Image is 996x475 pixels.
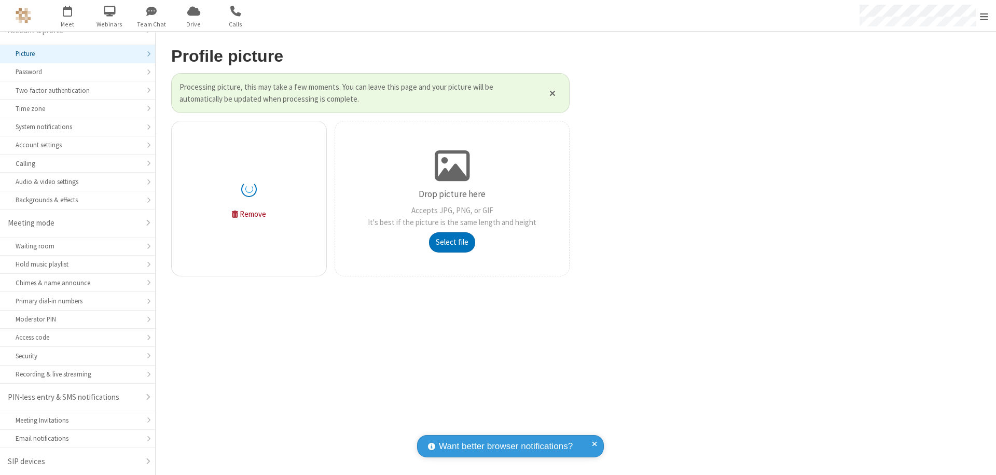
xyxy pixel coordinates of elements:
[368,205,536,228] p: Accepts JPG, PNG, or GIF It's best if the picture is the same length and height
[90,20,129,29] span: Webinars
[216,20,255,29] span: Calls
[439,440,573,453] span: Want better browser notifications?
[16,86,140,95] div: Two-factor authentication
[436,237,468,247] span: Select file
[16,278,140,288] div: Chimes & name announce
[16,177,140,187] div: Audio & video settings
[179,81,536,105] span: Processing picture, this may take a few moments. You can leave this page and your picture will be...
[16,159,140,169] div: Calling
[16,104,140,114] div: Time zone
[16,296,140,306] div: Primary dial-in numbers
[16,369,140,379] div: Recording & live streaming
[429,232,475,253] button: Select file
[16,434,140,443] div: Email notifications
[171,47,570,65] h2: Profile picture
[16,351,140,361] div: Security
[544,86,561,101] button: Close alert
[16,241,140,251] div: Waiting room
[16,122,140,132] div: System notifications
[419,188,486,201] p: Drop picture here
[16,314,140,324] div: Moderator PIN
[8,456,140,468] div: SIP devices
[8,217,140,229] div: Meeting mode
[16,67,140,77] div: Password
[174,20,213,29] span: Drive
[16,259,140,269] div: Hold music playlist
[16,332,140,342] div: Access code
[16,195,140,205] div: Backgrounds & effects
[16,49,140,59] div: Picture
[226,205,273,225] button: Remove
[48,20,87,29] span: Meet
[16,140,140,150] div: Account settings
[16,415,140,425] div: Meeting Invitations
[132,20,171,29] span: Team Chat
[8,392,140,403] div: PIN-less entry & SMS notifications
[16,8,31,23] img: QA Selenium DO NOT DELETE OR CHANGE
